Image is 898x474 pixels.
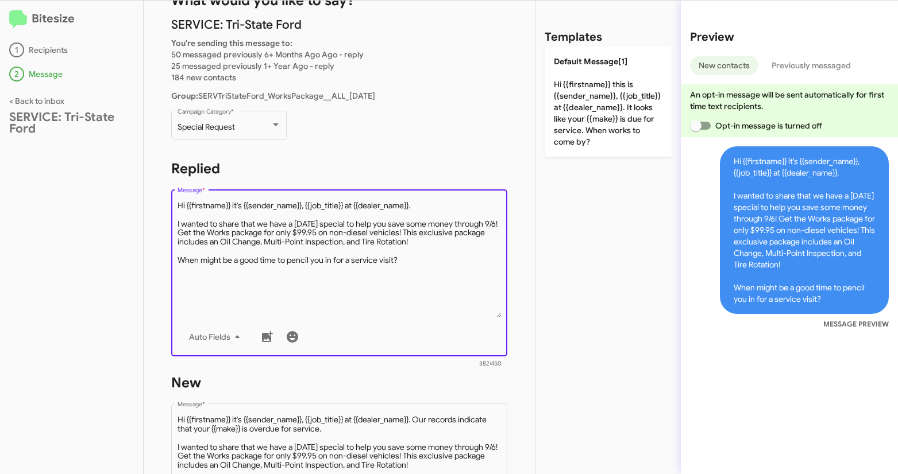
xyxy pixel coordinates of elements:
[720,146,889,314] span: Hi {{firstname}} it's {{sender_name}}, {{job_title}} at {{dealer_name}}. I wanted to share that w...
[9,111,134,134] div: SERVICE: Tri-State Ford
[171,49,364,60] span: 50 messaged previously 6+ Months Ago Ago - reply
[763,56,860,75] button: Previously messaged
[171,19,507,30] p: SERVICE: Tri-State Ford
[171,374,507,392] h1: New
[180,327,253,347] button: Auto Fields
[171,91,375,101] span: SERVTriStateFord_WorksPackage__ALL_[DATE]
[9,96,64,106] a: < Back to inbox
[715,119,822,133] span: Opt-in message is turned off
[9,10,134,29] h2: Bitesize
[823,318,889,330] small: MESSAGE PREVIEW
[9,42,134,57] div: Recipients
[690,56,758,75] button: New contacts
[171,72,236,83] span: 184 new contacts
[545,28,602,46] h2: Templates
[545,46,672,157] p: Hi {{firstname}} this is {{sender_name}}, {{job_title}} at {{dealer_name}}. It looks like your {{...
[9,67,134,81] div: Message
[554,56,627,67] span: Default Message[1]
[9,42,24,57] div: 1
[690,89,889,112] p: An opt-in message will be sent automatically for first time text recipients.
[690,28,889,46] h2: Preview
[171,38,292,48] b: You're sending this message to:
[171,91,198,101] b: Group:
[9,10,27,29] img: logo-minimal.svg
[171,61,334,71] span: 25 messaged previously 1+ Year Ago - reply
[699,56,750,75] span: New contacts
[178,122,235,132] span: Special Request
[772,56,851,75] span: Previously messaged
[9,67,24,81] div: 2
[479,360,502,367] mat-hint: 382/450
[171,160,507,178] h1: Replied
[189,327,244,347] span: Auto Fields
